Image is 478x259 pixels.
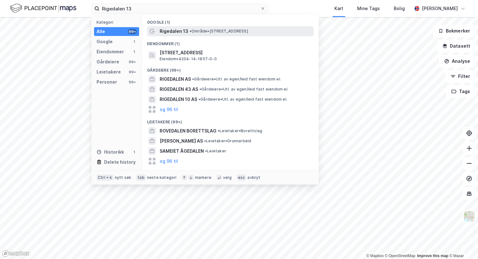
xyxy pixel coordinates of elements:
[218,128,220,133] span: •
[192,77,194,81] span: •
[198,97,287,102] span: Gårdeiere • Utl. av egen/leid fast eiendom el.
[160,127,216,135] span: ROVEDALEN BORETTSLAG
[204,138,206,143] span: •
[433,25,475,37] button: Bokmerker
[160,56,217,62] span: Eiendom • 4204-14-1857-0-0
[237,174,246,181] div: esc
[422,5,458,12] div: [PERSON_NAME]
[10,3,76,14] img: logo.f888ab2527a4732fd821a326f86c7f29.svg
[128,29,137,34] div: 99+
[205,149,226,154] span: Leietaker
[97,174,114,181] div: Ctrl + k
[132,39,137,44] div: 1
[366,254,384,258] a: Mapbox
[439,55,475,68] button: Analyse
[128,69,137,74] div: 99+
[160,85,198,93] span: RIGEDALEN 43 AS
[160,147,204,155] span: SAMEIET ÅGEDALEN
[2,250,30,257] a: Mapbox homepage
[218,128,262,133] span: Leietaker • Borettslag
[99,4,260,13] input: Søk på adresse, matrikkel, gårdeiere, leietakere eller personer
[394,5,405,12] div: Bolig
[198,97,200,102] span: •
[247,175,260,180] div: avbryt
[192,77,281,82] span: Gårdeiere • Utl. av egen/leid fast eiendom el.
[204,138,251,144] span: Leietaker • Grunnarbeid
[334,5,343,12] div: Kart
[136,174,146,181] div: tab
[142,63,319,74] div: Gårdeiere (99+)
[97,38,113,45] div: Google
[160,157,178,165] button: og 96 til
[142,15,319,26] div: Google (1)
[160,106,178,113] button: og 96 til
[142,36,319,48] div: Eiendommer (1)
[160,27,188,35] span: Rigedalen 13
[142,166,319,178] div: Personer (99+)
[132,49,137,54] div: 1
[97,28,105,35] div: Alle
[463,210,475,222] img: Z
[417,254,448,258] a: Improve this map
[385,254,416,258] a: OpenStreetMap
[357,5,380,12] div: Mine Tags
[205,149,207,153] span: •
[437,40,475,52] button: Datasett
[446,229,478,259] iframe: Chat Widget
[97,48,124,56] div: Eiendommer
[199,87,288,92] span: Gårdeiere • Utl. av egen/leid fast eiendom el.
[132,150,137,155] div: 1
[142,115,319,126] div: Leietakere (99+)
[446,85,475,98] button: Tags
[147,175,177,180] div: neste kategori
[445,70,475,83] button: Filter
[160,96,197,103] span: RIGEDALEN 10 AS
[97,78,117,86] div: Personer
[223,175,232,180] div: velg
[160,75,191,83] span: RIGEDALEN AS
[128,79,137,85] div: 99+
[199,87,201,91] span: •
[97,20,139,25] div: Kategori
[160,137,203,145] span: [PERSON_NAME] AS
[190,29,248,34] span: Område • [STREET_ADDRESS]
[115,175,132,180] div: nytt søk
[97,148,124,156] div: Historikk
[104,158,136,166] div: Delete history
[97,58,119,66] div: Gårdeiere
[160,49,311,56] span: [STREET_ADDRESS]
[128,59,137,64] div: 99+
[195,175,211,180] div: markere
[190,29,192,33] span: •
[97,68,121,76] div: Leietakere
